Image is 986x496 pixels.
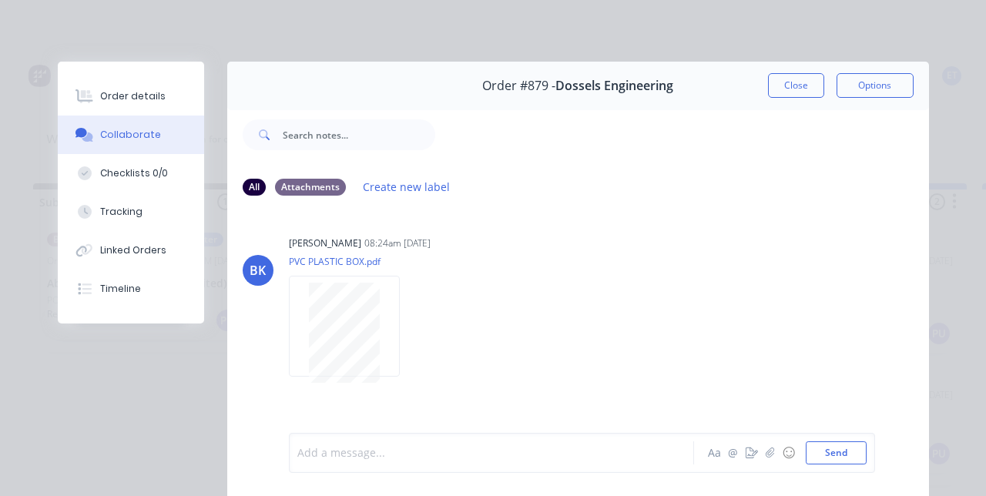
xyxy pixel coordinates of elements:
div: Tracking [100,205,143,219]
span: Order #879 - [482,79,555,93]
span: Dossels Engineering [555,79,673,93]
button: Aa [706,444,724,462]
button: Tracking [58,193,204,231]
div: Collaborate [100,128,161,142]
div: BK [250,261,266,280]
button: Checklists 0/0 [58,154,204,193]
div: 08:24am [DATE] [364,236,431,250]
button: Create new label [355,176,458,197]
div: Timeline [100,282,141,296]
button: Close [768,73,824,98]
div: Attachments [275,179,346,196]
div: All [243,179,266,196]
iframe: Intercom live chat [934,444,971,481]
div: [PERSON_NAME] [289,236,361,250]
button: @ [724,444,743,462]
div: Linked Orders [100,243,166,257]
input: Search notes... [283,119,435,150]
button: Timeline [58,270,204,308]
button: Order details [58,77,204,116]
button: ☺ [780,444,798,462]
button: Options [837,73,914,98]
div: Checklists 0/0 [100,166,168,180]
p: PVC PLASTIC BOX.pdf [289,255,415,268]
div: Order details [100,89,166,103]
button: Send [806,441,867,464]
button: Collaborate [58,116,204,154]
button: Linked Orders [58,231,204,270]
